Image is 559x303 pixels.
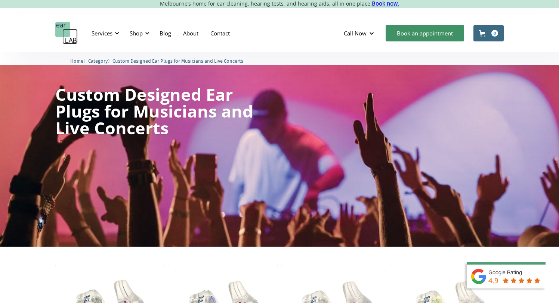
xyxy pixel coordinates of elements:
div: Services [92,29,112,37]
a: Custom Designed Ear Plugs for Musicians and Live Concerts [112,57,243,64]
div: 0 [491,30,498,37]
li: 〉 [88,57,112,65]
h1: Custom Designed Ear Plugs for Musicians and Live Concerts [55,86,254,136]
li: 〉 [70,57,88,65]
a: About [177,22,204,44]
a: Book an appointment [386,25,464,41]
div: Shop [125,22,152,44]
a: home [55,22,78,44]
a: Home [70,57,83,64]
div: Shop [130,29,143,37]
div: Services [87,22,121,44]
div: Call Now [344,29,367,37]
span: Category [88,58,108,64]
a: Category [88,57,108,64]
a: Contact [204,22,236,44]
div: Call Now [338,22,382,44]
a: Open cart [473,25,504,41]
span: Home [70,58,83,64]
span: Custom Designed Ear Plugs for Musicians and Live Concerts [112,58,243,64]
a: Blog [154,22,177,44]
